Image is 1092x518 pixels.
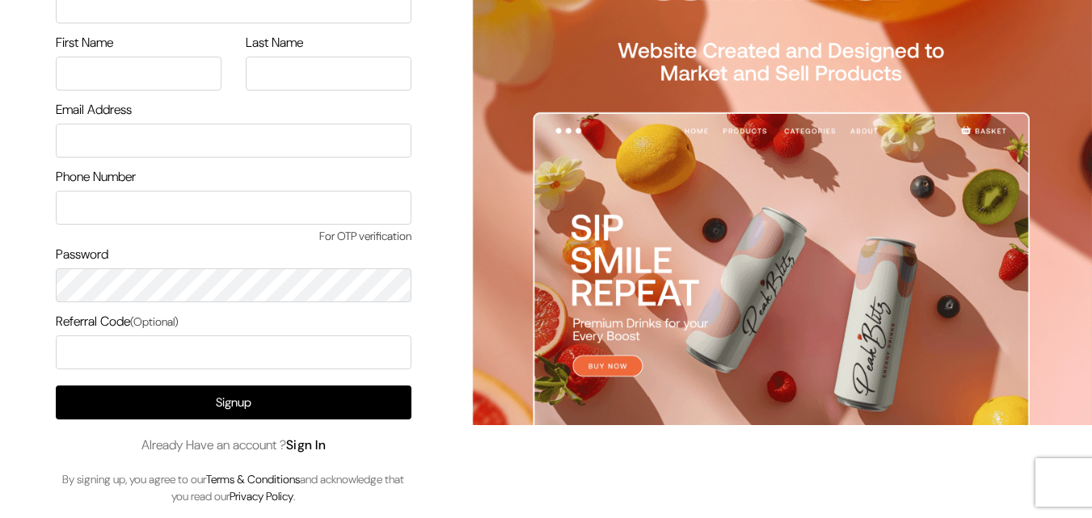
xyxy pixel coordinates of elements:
[286,436,327,453] a: Sign In
[56,385,411,419] button: Signup
[56,471,411,505] p: By signing up, you agree to our and acknowledge that you read our .
[56,33,113,53] label: First Name
[56,167,136,187] label: Phone Number
[141,436,327,455] span: Already Have an account ?
[230,489,293,503] a: Privacy Policy
[246,33,303,53] label: Last Name
[56,228,411,245] span: For OTP verification
[206,472,300,486] a: Terms & Conditions
[56,312,179,331] label: Referral Code
[56,100,132,120] label: Email Address
[130,314,179,329] span: (Optional)
[56,245,108,264] label: Password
